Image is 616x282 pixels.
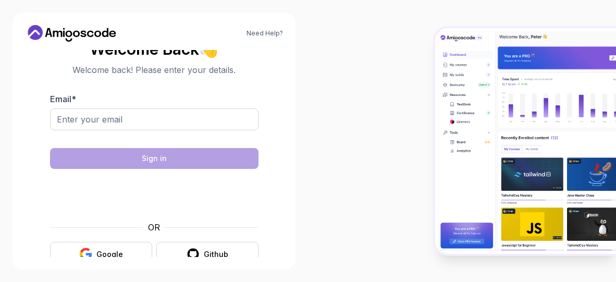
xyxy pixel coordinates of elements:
[142,153,167,164] div: Sign in
[247,29,283,38] a: Need Help?
[50,108,258,130] input: Enter your email
[435,28,616,254] img: Amigoscode Dashboard
[148,221,160,234] p: OR
[204,249,228,260] div: Github
[96,249,123,260] div: Google
[50,148,258,169] button: Sign in
[156,242,258,266] button: Github
[76,175,233,215] iframe: Widget containing checkbox for hCaptcha security challenge
[50,242,152,266] button: Google
[50,41,258,57] h2: Welcome Back
[50,94,76,104] label: Email *
[25,25,119,42] a: Home link
[199,40,219,58] span: 👋
[50,64,258,76] p: Welcome back! Please enter your details.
